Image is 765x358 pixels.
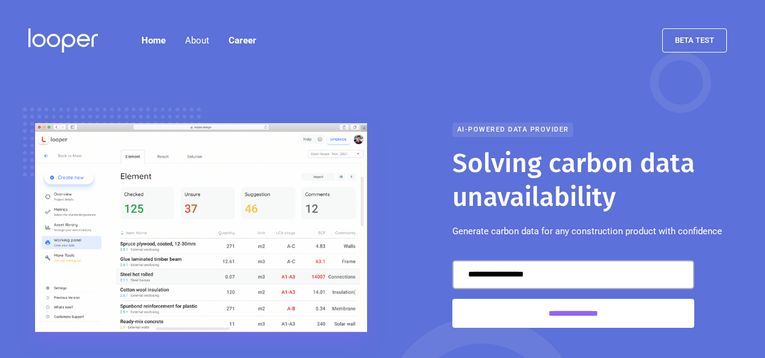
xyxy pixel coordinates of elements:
div: About [175,28,219,53]
a: Home [132,28,175,53]
form: Email Form [452,260,694,328]
p: Generate carbon data for any construction product with confidence [452,224,722,238]
h1: Solving carbon data unavailability [452,147,737,214]
div: AI-powered data provider [452,123,573,137]
a: Career [219,28,266,53]
a: beta test [662,28,727,53]
div: About [185,33,209,48]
